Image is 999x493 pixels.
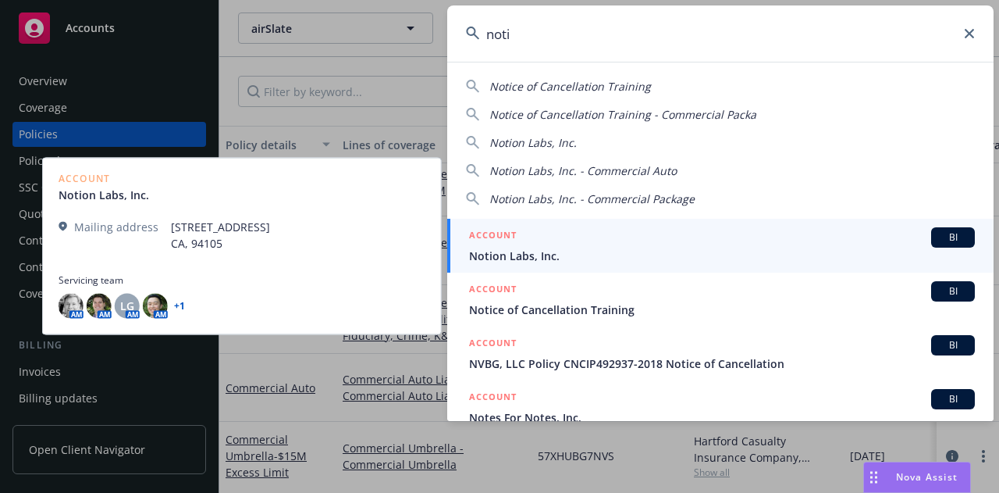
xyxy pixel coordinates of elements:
[489,79,651,94] span: Notice of Cancellation Training
[864,463,883,492] div: Drag to move
[937,230,969,245] span: BI
[937,284,969,298] span: BI
[937,338,969,352] span: BI
[469,389,517,408] h5: ACCOUNT
[469,355,975,372] span: NVBG, LLC Policy CNCIP492937-2018 Notice of Cancellation
[447,327,994,380] a: ACCOUNTBINVBG, LLC Policy CNCIP492937-2018 Notice of Cancellation
[937,392,969,406] span: BI
[469,302,975,318] span: Notice of Cancellation Training
[469,335,517,354] h5: ACCOUNT
[863,462,971,493] button: Nova Assist
[489,163,677,178] span: Notion Labs, Inc. - Commercial Auto
[469,248,975,264] span: Notion Labs, Inc.
[489,107,756,122] span: Notice of Cancellation Training - Commercial Packa
[489,191,695,206] span: Notion Labs, Inc. - Commercial Package
[447,273,994,327] a: ACCOUNTBINotice of Cancellation Training
[447,380,994,434] a: ACCOUNTBINotes For Notes, Inc.
[447,219,994,273] a: ACCOUNTBINotion Labs, Inc.
[447,5,994,62] input: Search...
[489,135,577,150] span: Notion Labs, Inc.
[469,281,517,300] h5: ACCOUNT
[469,409,975,426] span: Notes For Notes, Inc.
[896,470,958,484] span: Nova Assist
[469,227,517,246] h5: ACCOUNT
